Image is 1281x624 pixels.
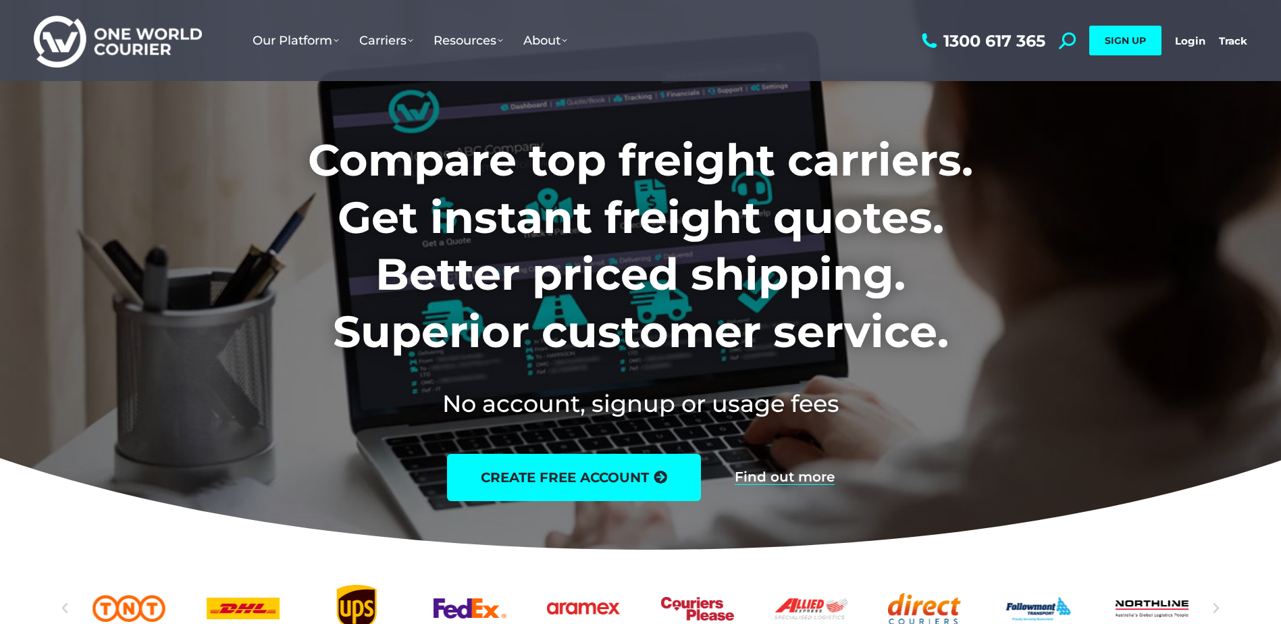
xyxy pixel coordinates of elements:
a: 1300 617 365 [918,32,1045,49]
h2: No account, signup or usage fees [219,387,1062,420]
a: About [513,20,577,61]
a: create free account [447,454,701,501]
a: Carriers [349,20,423,61]
span: SIGN UP [1105,34,1146,47]
a: SIGN UP [1089,26,1161,55]
a: Our Platform [242,20,349,61]
span: Resources [434,33,503,48]
img: One World Courier [34,14,202,68]
a: Resources [423,20,513,61]
a: Track [1219,34,1247,47]
span: Our Platform [253,33,339,48]
h1: Compare top freight carriers. Get instant freight quotes. Better priced shipping. Superior custom... [219,132,1062,360]
span: Carriers [359,33,413,48]
span: About [523,33,567,48]
a: Find out more [735,470,835,485]
a: Login [1175,34,1205,47]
